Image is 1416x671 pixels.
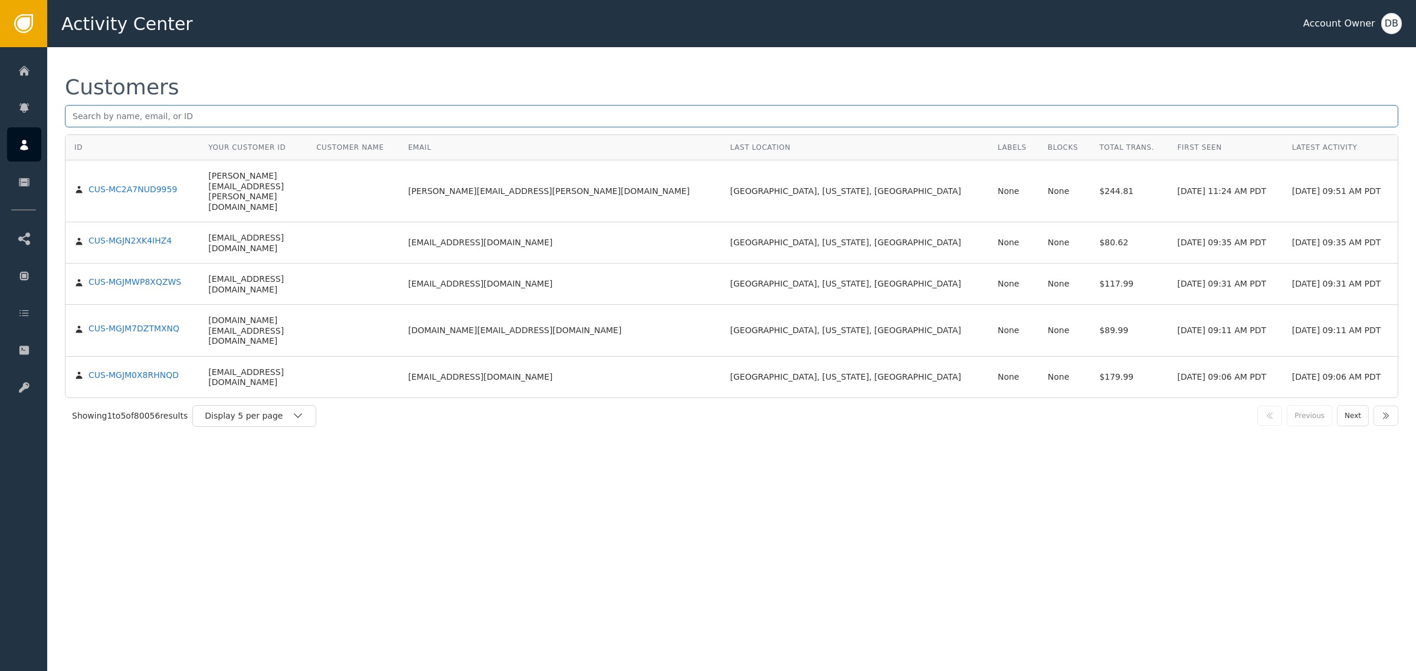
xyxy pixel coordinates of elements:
button: DB [1381,13,1402,34]
div: Last Location [730,142,980,153]
div: Blocks [1048,142,1082,153]
div: [EMAIL_ADDRESS][DOMAIN_NAME] [208,274,291,295]
td: [DATE] 09:31 AM PDT [1169,264,1283,305]
div: None [998,236,1030,249]
div: Display 5 per page [205,410,292,422]
td: [EMAIL_ADDRESS][DOMAIN_NAME] [399,357,722,397]
div: CUS-MGJMWP8XQZWS [88,277,181,288]
td: $89.99 [1090,305,1168,357]
div: [DOMAIN_NAME][EMAIL_ADDRESS][DOMAIN_NAME] [208,315,291,347]
td: [DATE] 09:31 AM PDT [1283,264,1398,305]
div: Account Owner [1303,17,1375,31]
td: [GEOGRAPHIC_DATA], [US_STATE], [GEOGRAPHIC_DATA] [722,222,989,264]
td: $80.62 [1090,222,1168,264]
td: [DATE] 09:11 AM PDT [1283,305,1398,357]
div: [PERSON_NAME][EMAIL_ADDRESS][PERSON_NAME][DOMAIN_NAME] [208,171,291,212]
input: Search by name, email, or ID [65,105,1398,127]
td: [DATE] 11:24 AM PDT [1169,160,1283,222]
button: Next [1337,405,1369,426]
div: CUS-MGJN2XK4IHZ4 [88,236,172,246]
td: $179.99 [1090,357,1168,397]
div: [EMAIL_ADDRESS][DOMAIN_NAME] [208,367,291,388]
div: ID [74,142,83,153]
div: None [998,324,1030,337]
td: [PERSON_NAME][EMAIL_ADDRESS][PERSON_NAME][DOMAIN_NAME] [399,160,722,222]
div: CUS-MGJM0X8RHNQD [88,370,179,381]
td: [EMAIL_ADDRESS][DOMAIN_NAME] [399,222,722,264]
div: None [1048,185,1082,198]
td: [DATE] 09:11 AM PDT [1169,305,1283,357]
td: [DATE] 09:06 AM PDT [1283,357,1398,397]
div: None [998,371,1030,383]
td: [GEOGRAPHIC_DATA], [US_STATE], [GEOGRAPHIC_DATA] [722,160,989,222]
div: None [998,278,1030,290]
td: [DOMAIN_NAME][EMAIL_ADDRESS][DOMAIN_NAME] [399,305,722,357]
div: None [998,185,1030,198]
div: None [1048,324,1082,337]
td: [EMAIL_ADDRESS][DOMAIN_NAME] [399,264,722,305]
div: CUS-MC2A7NUD9959 [88,185,177,195]
span: Activity Center [61,11,193,37]
div: None [1048,371,1082,383]
td: $117.99 [1090,264,1168,305]
div: CUS-MGJM7DZTMXNQ [88,324,179,334]
td: [GEOGRAPHIC_DATA], [US_STATE], [GEOGRAPHIC_DATA] [722,305,989,357]
div: None [1048,278,1082,290]
button: Display 5 per page [192,405,316,427]
td: [DATE] 09:06 AM PDT [1169,357,1283,397]
div: None [1048,236,1082,249]
td: [DATE] 09:35 AM PDT [1169,222,1283,264]
td: [DATE] 09:51 AM PDT [1283,160,1398,222]
div: Labels [998,142,1030,153]
div: Showing 1 to 5 of 80056 results [72,410,188,422]
div: First Seen [1178,142,1274,153]
div: Total Trans. [1099,142,1159,153]
div: [EMAIL_ADDRESS][DOMAIN_NAME] [208,233,291,254]
div: Your Customer ID [208,142,286,153]
td: [GEOGRAPHIC_DATA], [US_STATE], [GEOGRAPHIC_DATA] [722,357,989,397]
div: Customer Name [316,142,391,153]
div: Latest Activity [1292,142,1389,153]
div: Customers [65,77,179,98]
td: [GEOGRAPHIC_DATA], [US_STATE], [GEOGRAPHIC_DATA] [722,264,989,305]
td: [DATE] 09:35 AM PDT [1283,222,1398,264]
td: $244.81 [1090,160,1168,222]
div: Email [408,142,713,153]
